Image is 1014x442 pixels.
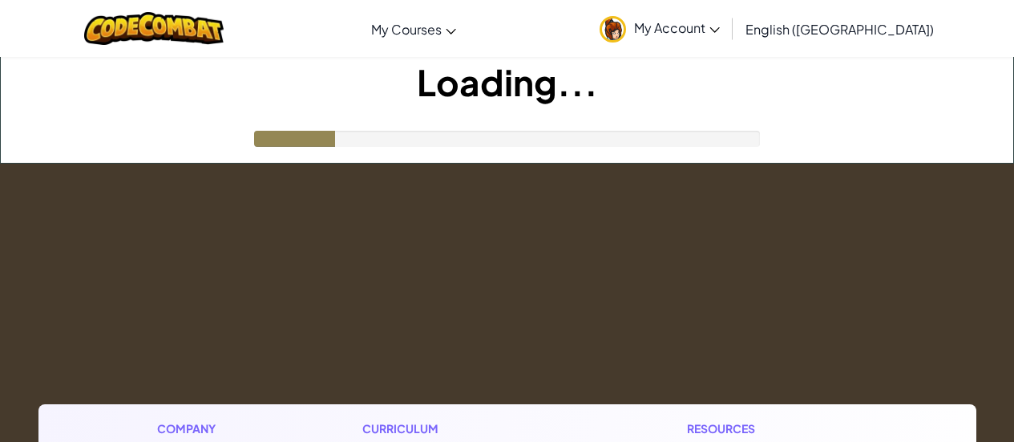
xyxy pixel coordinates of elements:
h1: Loading... [1,57,1013,107]
span: My Courses [371,21,442,38]
a: My Account [592,3,728,54]
a: English ([GEOGRAPHIC_DATA]) [737,7,942,51]
h1: Resources [687,420,858,437]
img: avatar [600,16,626,43]
img: CodeCombat logo [84,12,224,45]
a: My Courses [363,7,464,51]
span: English ([GEOGRAPHIC_DATA]) [745,21,934,38]
span: My Account [634,19,720,36]
h1: Company [157,420,232,437]
h1: Curriculum [362,420,556,437]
